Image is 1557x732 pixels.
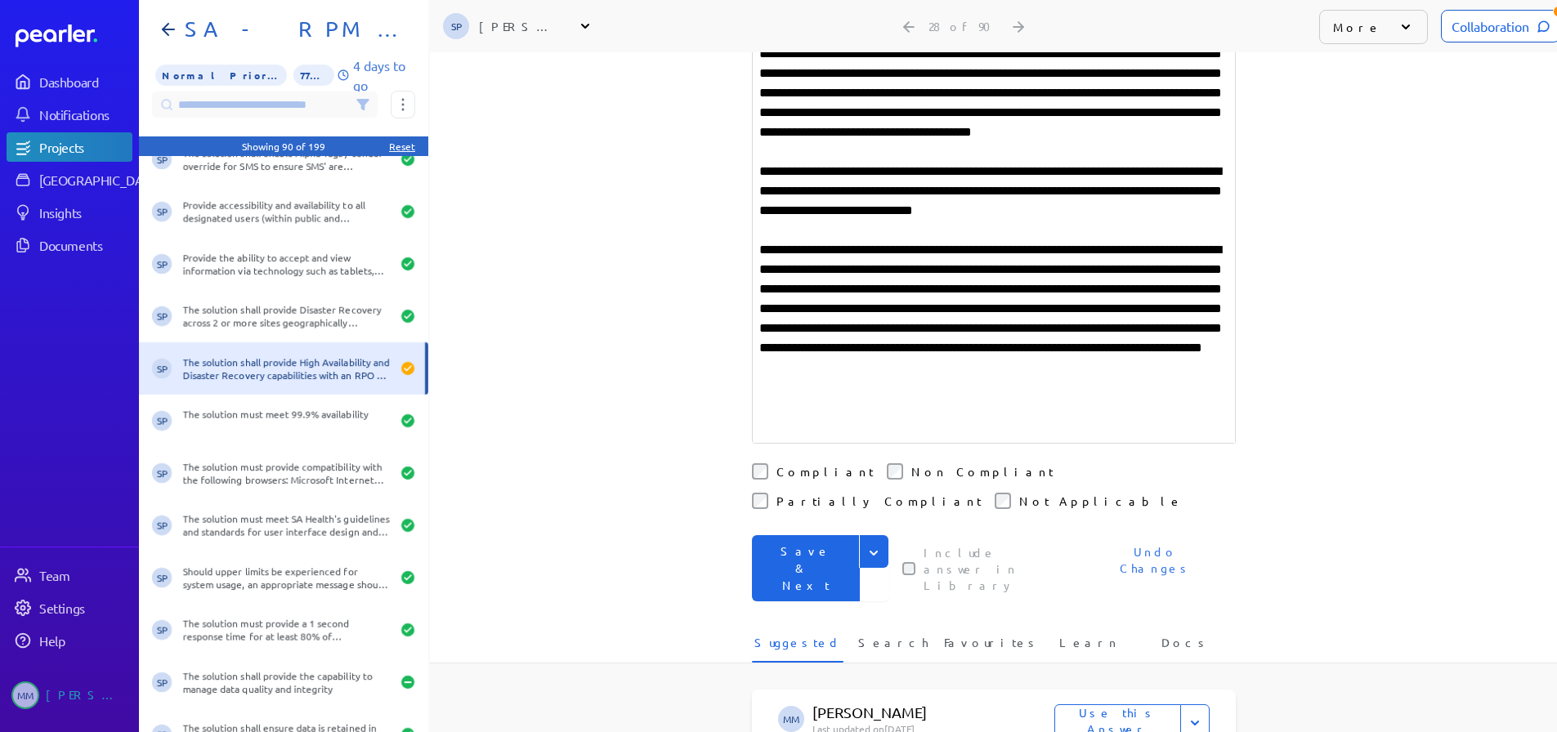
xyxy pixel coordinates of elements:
[911,463,1054,480] label: Non Compliant
[39,204,131,221] div: Insights
[776,493,982,509] label: Partially Compliant
[7,593,132,623] a: Settings
[293,65,333,86] span: 77% of Questions Completed
[39,567,131,583] div: Team
[152,411,172,431] span: Sarah Pendlebury
[183,512,391,538] div: The solution must meet SA Health's guidelines and standards for user interface design and appeara...
[152,568,172,587] span: Sarah Pendlebury
[928,19,1000,33] div: 28 of 90
[353,56,415,95] p: 4 days to go
[776,463,874,480] label: Compliant
[183,669,391,695] div: The solution shall provide the capability to manage data quality and integrity
[152,516,172,535] span: Sarah Pendlebury
[858,634,928,661] span: Search
[944,634,1040,661] span: Favourites
[39,600,131,616] div: Settings
[183,355,391,382] div: The solution shall provide High Availability and Disaster Recovery capabilities with an RPO of 30...
[183,251,391,277] div: Provide the ability to accept and view information via technology such as tablets, mobile phones ...
[1059,634,1119,661] span: Learn
[183,565,391,591] div: Should upper limits be experienced for system usage, an appropriate message should be displayed t...
[1161,634,1210,661] span: Docs
[1333,19,1381,35] p: More
[39,106,131,123] div: Notifications
[7,626,132,655] a: Help
[7,675,132,716] a: MM[PERSON_NAME]
[7,132,132,162] a: Projects
[16,25,132,47] a: Dashboard
[183,199,391,225] div: Provide accessibility and availability to all designated users (within public and private/primary...
[924,544,1063,593] label: This checkbox controls whether your answer will be included in the Answer Library for future use
[152,202,172,221] span: Sarah Pendlebury
[1095,543,1216,593] span: Undo Changes
[752,535,860,601] button: Save & Next
[152,463,172,483] span: Sarah Pendlebury
[183,408,391,434] div: The solution must meet 99.9% availability
[39,172,161,188] div: [GEOGRAPHIC_DATA]
[1076,535,1236,601] button: Undo Changes
[7,100,132,129] a: Notifications
[152,306,172,326] span: Sarah Pendlebury
[152,672,172,692] span: Sarah Pendlebury
[152,254,172,274] span: Sarah Pendlebury
[812,703,1054,722] p: [PERSON_NAME]
[178,16,402,42] h1: SA - RPM - Part B1
[152,150,172,169] span: Sarah Pendlebury
[479,18,561,34] div: [PERSON_NAME]
[902,562,915,575] input: This checkbox controls whether your answer will be included in the Answer Library for future use
[7,67,132,96] a: Dashboard
[39,237,131,253] div: Documents
[183,146,391,172] div: The solution shall enable Alpha Tags / sender override for SMS to ensure SMS' are personalised fr...
[39,74,131,90] div: Dashboard
[39,139,131,155] div: Projects
[152,620,172,640] span: Sarah Pendlebury
[7,165,132,194] a: [GEOGRAPHIC_DATA]
[389,140,415,153] div: Reset
[443,13,469,39] span: Sarah Pendlebury
[242,140,325,153] div: Showing 90 of 199
[7,230,132,260] a: Documents
[778,706,804,732] span: Michelle Manuel
[183,303,391,329] div: The solution shall provide Disaster Recovery across 2 or more sites geographically separated with...
[7,198,132,227] a: Insights
[183,617,391,643] div: The solution must provide a 1 second response time for at least 80% of transactions/time.
[152,359,172,378] span: Sarah Pendlebury
[859,535,888,568] button: Expand
[39,632,131,649] div: Help
[7,560,132,590] a: Team
[155,65,287,86] span: Priority
[183,460,391,486] div: The solution must provide compatibility with the following browsers: Microsoft Internet Explorer ...
[1019,493,1183,509] label: Not Applicable
[46,681,128,709] div: [PERSON_NAME]
[754,634,841,661] span: Suggested
[11,681,39,709] span: Michelle Manuel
